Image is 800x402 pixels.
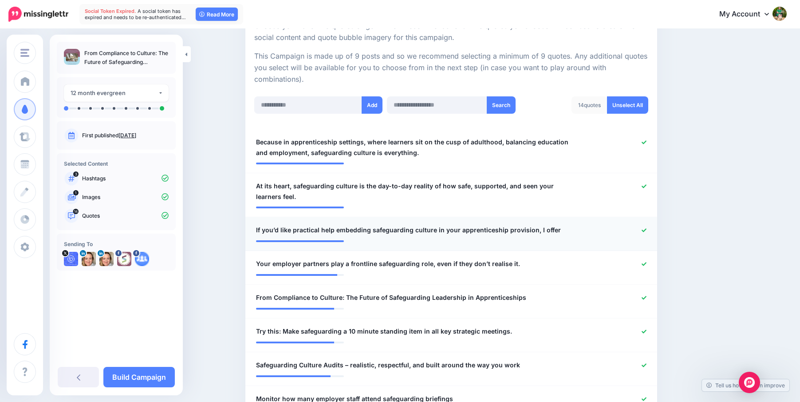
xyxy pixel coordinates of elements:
[135,252,149,266] img: aDtjnaRy1nj-bsa145301.png
[739,372,760,393] div: Open Intercom Messenger
[196,8,238,21] a: Read More
[82,193,169,201] p: Images
[256,225,561,235] span: If you’d like practical help embedding safeguarding culture in your apprenticeship provision, I o...
[82,175,169,183] p: Hashtags
[71,88,158,98] div: 12 month evergreen
[64,241,169,247] h4: Sending To
[99,252,114,266] img: 1729432775995-39259.png
[256,259,520,269] span: Your employer partners play a frontline safeguarding role, even if they don’t realise it.
[256,137,579,158] span: Because in apprenticeship settings, where learners sit on the cusp of adulthood, balancing educat...
[710,4,787,25] a: My Account
[73,190,79,195] span: 1
[487,96,516,114] button: Search
[73,209,79,214] span: 14
[20,49,29,57] img: menu.png
[607,96,648,114] a: Unselect All
[256,292,526,303] span: From Compliance to Culture: The Future of Safeguarding Leadership in Apprenticeships
[256,181,579,202] span: At its heart, safeguarding culture is the day-to-day reality of how safe, supported, and seen you...
[64,252,78,266] img: QkpPYN4N-39261.jpg
[362,96,382,114] button: Add
[254,51,648,85] p: This Campaign is made up of 9 posts and so we recommend selecting a minimum of 9 quotes. Any addi...
[256,326,512,337] span: Try this: Make safeguarding a 10 minute standing item in all key strategic meetings.
[702,379,789,391] a: Tell us how we can improve
[8,7,68,22] img: Missinglettr
[256,360,520,370] span: Safeguarding Culture Audits – realistic, respectful, and built around the way you work
[84,49,169,67] p: From Compliance to Culture: The Future of Safeguarding Leadership in Apprenticeships
[571,96,607,114] div: quotes
[117,252,131,266] img: picture-bsa61820.png
[82,131,169,139] p: First published
[254,20,648,44] p: Choose your favourite quotes or go with our recommendations. The quotes you choose will be used t...
[64,49,80,65] img: e1aef3e845ea498bef2cff8ba68a15c4_thumb.jpg
[64,84,169,102] button: 12 month evergreen
[82,212,169,220] p: Quotes
[64,160,169,167] h4: Selected Content
[118,132,136,139] a: [DATE]
[85,8,186,20] span: A social token has expired and needs to be re-authenticated…
[73,171,79,177] span: 3
[85,8,136,14] span: Social Token Expired.
[82,252,96,266] img: 1729432775995-39259.png
[578,102,584,108] span: 14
